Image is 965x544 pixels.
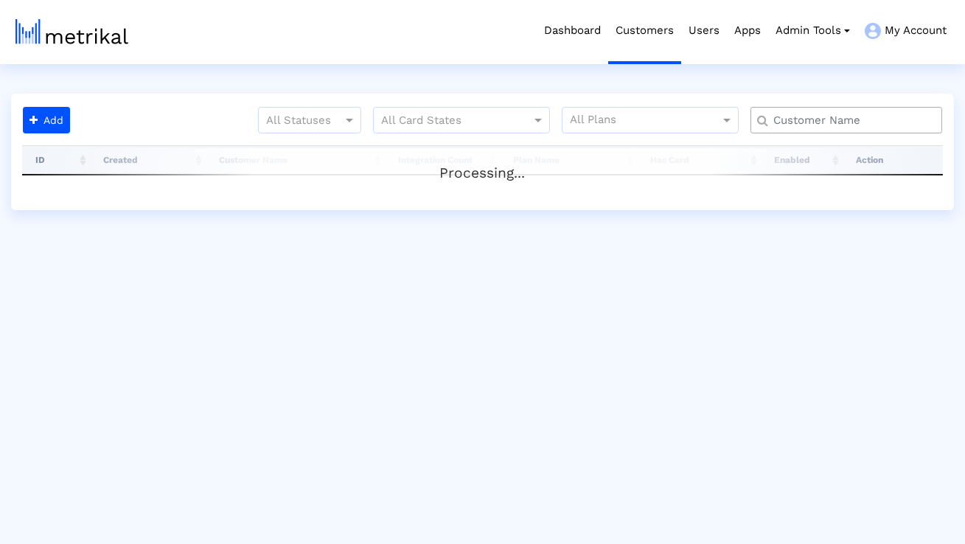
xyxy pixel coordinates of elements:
[843,145,943,175] th: Action
[90,145,205,175] th: Created
[500,145,638,175] th: Plan Name
[385,145,500,175] th: Integration Count
[22,148,943,178] div: Processing...
[761,145,843,175] th: Enabled
[23,107,70,133] button: Add
[763,113,936,128] input: Customer Name
[570,111,722,130] input: All Plans
[206,145,385,175] th: Customer Name
[637,145,761,175] th: Has Card
[865,23,881,39] img: my-account-menu-icon.png
[15,19,128,44] img: metrical-logo-light.png
[22,145,90,175] th: ID
[381,111,515,130] input: All Card States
